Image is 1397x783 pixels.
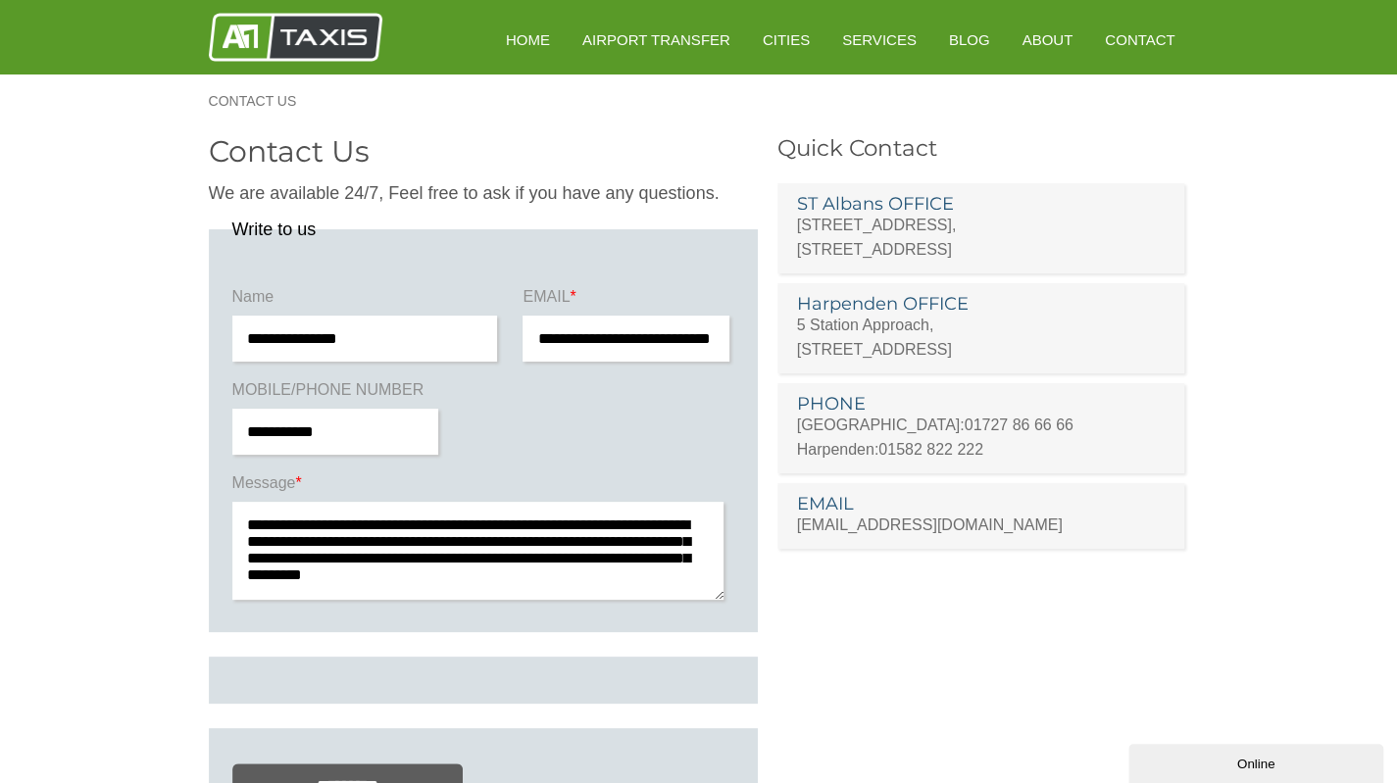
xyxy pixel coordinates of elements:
label: EMAIL [523,286,733,316]
a: Services [828,16,930,64]
h3: PHONE [797,395,1166,413]
p: We are available 24/7, Feel free to ask if you have any questions. [209,181,758,206]
label: Message [232,472,734,502]
label: Name [232,286,503,316]
p: Harpenden: [797,437,1166,462]
a: Cities [749,16,823,64]
p: 5 Station Approach, [STREET_ADDRESS] [797,313,1166,362]
h3: EMAIL [797,495,1166,513]
iframe: chat widget [1128,740,1387,783]
h3: Quick Contact [777,137,1189,160]
p: [GEOGRAPHIC_DATA]: [797,413,1166,437]
a: Contact Us [209,94,317,108]
p: [STREET_ADDRESS], [STREET_ADDRESS] [797,213,1166,262]
h3: ST Albans OFFICE [797,195,1166,213]
a: 01582 822 222 [878,441,983,458]
a: 01727 86 66 66 [965,416,1073,433]
h2: Contact Us [209,137,758,167]
label: MOBILE/PHONE NUMBER [232,379,443,409]
img: A1 Taxis [209,13,382,62]
a: Airport Transfer [569,16,744,64]
a: Contact [1091,16,1188,64]
h3: Harpenden OFFICE [797,295,1166,313]
legend: Write to us [232,220,317,238]
a: [EMAIL_ADDRESS][DOMAIN_NAME] [797,516,1063,533]
a: Blog [935,16,1004,64]
a: About [1008,16,1086,64]
a: HOME [492,16,564,64]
